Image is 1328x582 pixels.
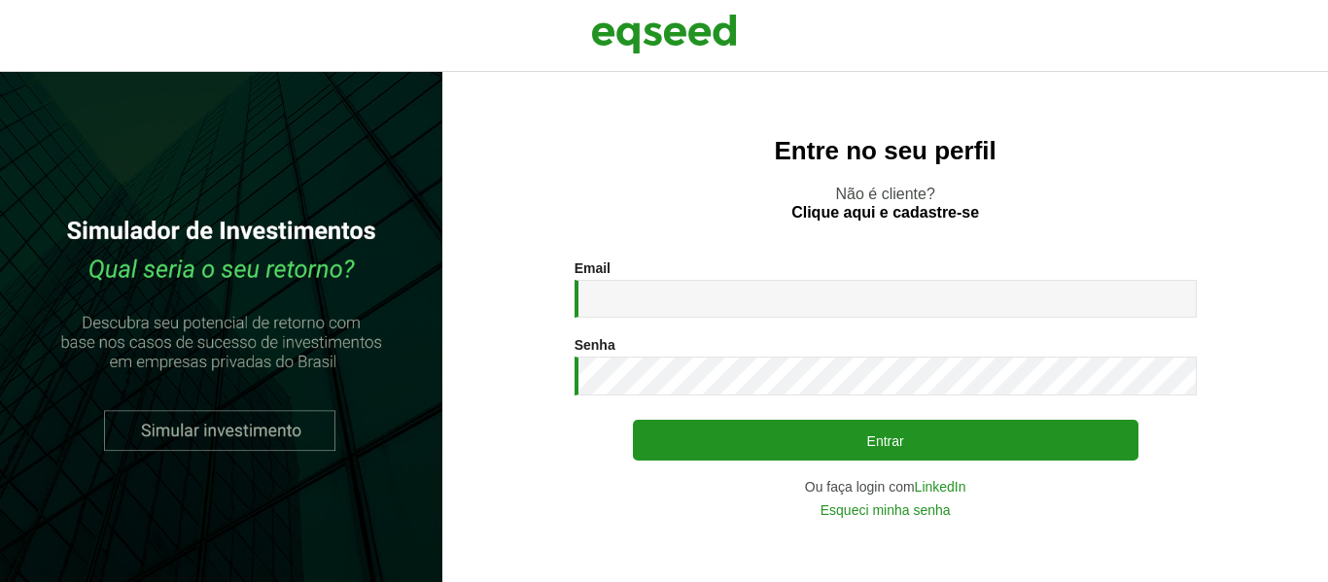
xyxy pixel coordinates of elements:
[791,205,979,221] a: Clique aqui e cadastre-se
[481,137,1289,165] h2: Entre no seu perfil
[633,420,1138,461] button: Entrar
[575,261,611,275] label: Email
[821,503,951,517] a: Esqueci minha senha
[915,480,966,494] a: LinkedIn
[575,480,1197,494] div: Ou faça login com
[575,338,615,352] label: Senha
[481,185,1289,222] p: Não é cliente?
[591,10,737,58] img: EqSeed Logo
